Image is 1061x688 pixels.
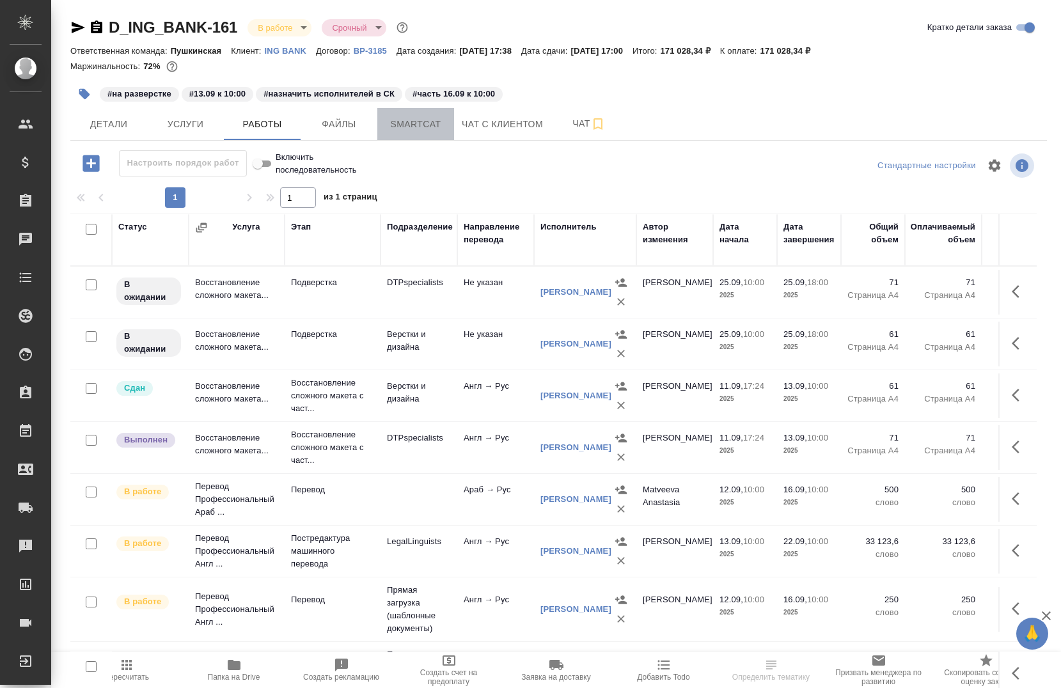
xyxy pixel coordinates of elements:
span: из 1 страниц [324,189,377,208]
td: Восстановление сложного макета... [189,270,285,315]
td: Араб → Рус [457,477,534,522]
p: 2025 [783,341,835,354]
a: ING BANK [265,45,316,56]
td: Matveeva Anastasia [636,477,713,522]
p: RUB [988,341,1039,354]
p: 12.09, [719,485,743,494]
p: 10:00 [807,485,828,494]
p: 9 [988,276,1039,289]
span: Услуги [155,116,216,132]
p: 61 [847,328,899,341]
p: Постредактура машинного перевода [291,532,374,570]
div: Этап [291,221,311,233]
button: Срочный [328,22,370,33]
span: Посмотреть информацию [1010,153,1037,178]
button: Назначить [611,480,631,499]
button: Здесь прячутся важные кнопки [1004,380,1035,410]
p: 10:00 [807,595,828,604]
button: Призвать менеджера по развитию [825,652,932,688]
div: Подразделение [387,221,453,233]
p: 0,7 [988,593,1039,606]
button: Удалить [611,448,631,467]
button: Назначить [611,377,631,396]
p: слово [911,606,975,619]
span: Добавить Todo [637,673,689,682]
span: Кратко детали заказа [927,21,1012,34]
button: Здесь прячутся важные кнопки [1004,535,1035,566]
td: [PERSON_NAME] [636,529,713,574]
td: Англ → Рус [457,529,534,574]
p: В работе [124,485,161,498]
button: Скопировать ссылку на оценку заказа [932,652,1040,688]
td: DTPspecialists [381,425,457,470]
p: 12.09, [719,595,743,604]
span: Чат [558,116,620,132]
button: Назначить [611,428,631,448]
button: Удалить [611,609,631,629]
p: Страница А4 [911,341,975,354]
p: Маржинальность: [70,61,143,71]
div: В работе [248,19,311,36]
button: Пересчитать [73,652,180,688]
button: Здесь прячутся важные кнопки [1004,593,1035,624]
p: RUB [988,444,1039,457]
p: 0,92 [988,535,1039,548]
a: [PERSON_NAME] [540,494,611,504]
button: Скопировать ссылку для ЯМессенджера [70,20,86,35]
a: [PERSON_NAME] [540,546,611,556]
button: Создать счет на предоплату [395,652,503,688]
p: 18:00 [807,278,828,287]
p: Пушкинская [171,46,232,56]
p: К оплате: [720,46,760,56]
p: ВР-3185 [354,46,397,56]
div: Услуга [232,221,260,233]
p: Страница А4 [847,393,899,405]
p: 10:00 [807,381,828,391]
td: Не указан [457,270,534,315]
p: 18:00 [807,329,828,339]
p: Выполнен [124,434,168,446]
span: Работы [232,116,293,132]
p: #13.09 к 10:00 [189,88,246,100]
p: Подверстка [291,328,374,341]
span: Smartcat [385,116,446,132]
p: 60 [988,380,1039,393]
p: 25.09, [719,329,743,339]
td: LegalLinguists [381,529,457,574]
span: Настроить таблицу [979,150,1010,181]
p: Страница А4 [911,289,975,302]
button: 40391.71 RUB; [164,58,180,75]
p: Страница А4 [847,289,899,302]
button: Здесь прячутся важные кнопки [1004,432,1035,462]
div: Исполнитель назначен, приступать к работе пока рано [115,328,182,358]
div: Оплачиваемый объем [911,221,975,246]
div: Дата завершения [783,221,835,246]
div: Исполнитель выполняет работу [115,535,182,552]
p: Перевод [291,483,374,496]
button: Назначить [611,273,631,292]
p: 13.09, [719,536,743,546]
div: Статус [118,221,147,233]
p: 16.09, [783,485,807,494]
p: 2 [988,483,1039,496]
td: Верстки и дизайна [381,322,457,366]
span: Папка на Drive [208,673,260,682]
p: В ожидании [124,278,173,304]
div: Общий объем [847,221,899,246]
span: Детали [78,116,139,132]
a: [PERSON_NAME] [540,604,611,614]
p: 16.09, [783,595,807,604]
span: Файлы [308,116,370,132]
p: 61 [911,380,975,393]
td: [PERSON_NAME] [636,270,713,315]
a: D_ING_BANK-161 [109,19,237,36]
p: слово [911,548,975,561]
button: Удалить [611,396,631,415]
td: Англ → Рус [457,373,534,418]
p: 61 [847,380,899,393]
span: Чат с клиентом [462,116,543,132]
p: 10 [988,328,1039,341]
td: Перевод Профессиональный Англ ... [189,526,285,577]
button: Папка на Drive [180,652,288,688]
button: Добавить Todo [610,652,718,688]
